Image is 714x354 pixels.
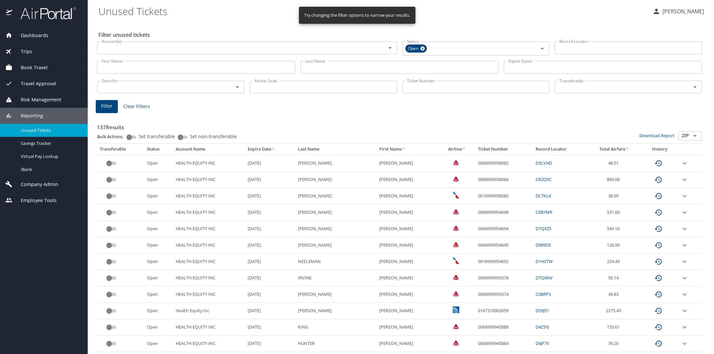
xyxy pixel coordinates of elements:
td: [DATE] [245,303,295,319]
td: [PERSON_NAME] [295,204,377,221]
td: [PERSON_NAME] [295,221,377,237]
td: Open [144,188,173,204]
a: CXBYMR [536,209,552,215]
td: Open [144,155,173,171]
td: [PERSON_NAME] [295,237,377,254]
td: 126.99 [588,237,642,254]
td: [PERSON_NAME] [295,188,377,204]
th: Account Name [173,144,245,155]
span: Open [405,45,422,52]
td: HEALTH EQUITY INC [173,188,245,204]
td: [DATE] [245,270,295,286]
button: expand row [681,290,689,298]
a: Download Report [639,132,675,139]
th: Record Locator [533,144,588,155]
td: [DATE] [245,237,295,254]
td: HEALTH EQUITY INC [173,336,245,352]
button: sort [271,147,276,152]
td: NEELEMAN [295,254,377,270]
img: Delta Airlines [453,290,459,297]
td: 39.20 [588,336,642,352]
a: D4JF7V [536,340,549,346]
button: expand row [681,258,689,266]
a: CXBRP3 [536,291,551,297]
td: HEALTH EQUITY INC [173,221,245,237]
td: 0068999958082 [475,155,533,171]
img: icon-airportal.png [6,7,13,20]
button: expand row [681,340,689,348]
td: [PERSON_NAME] [295,172,377,188]
td: [DATE] [245,188,295,204]
td: 0068999954694 [475,221,533,237]
td: [PERSON_NAME] [377,204,440,221]
a: D7QXZ5 [536,226,551,232]
td: Open [144,286,173,303]
th: History [642,144,678,155]
span: Company Admin [12,181,58,188]
img: Delta Airlines [453,208,459,215]
td: 38.99 [588,188,642,204]
h3: 137 Results [97,119,702,131]
button: expand row [681,323,689,331]
span: Employee Tools [12,197,57,204]
th: Total Airfare [588,144,642,155]
td: [PERSON_NAME] [377,303,440,319]
td: HEALTH EQUITY INC [173,319,245,336]
td: [DATE] [245,155,295,171]
td: 0167310002659 [475,303,533,319]
td: [PERSON_NAME] [377,254,440,270]
span: Risk Management [12,96,61,103]
td: [PERSON_NAME] [377,237,440,254]
p: [PERSON_NAME] [660,7,704,15]
button: expand row [681,159,689,167]
img: Delta Airlines [453,323,459,330]
img: Delta Airlines [453,159,459,166]
div: Try changing the filter options to narrow your results. [304,9,410,22]
td: 0018999958080 [475,188,533,204]
button: sort [462,147,467,152]
td: [PERSON_NAME] [295,155,377,171]
td: Open [144,172,173,188]
img: Delta Airlines [453,175,459,182]
td: Open [144,319,173,336]
td: [DATE] [245,204,295,221]
th: Airline [440,144,475,155]
td: 0068999950374 [475,286,533,303]
a: CRZQ5C [536,176,552,182]
td: 224.49 [588,254,642,270]
span: Virtual Pay Lookup [21,153,80,160]
td: HUNTER [295,336,377,352]
img: airportal-logo.png [13,7,76,20]
button: Open [690,82,700,92]
span: IBank [21,166,80,173]
td: HEALTH EQUITY INC [173,270,245,286]
a: DC7KLK [536,193,551,199]
td: 0068999945884 [475,336,533,352]
td: [PERSON_NAME] [377,270,440,286]
td: [DATE] [245,336,295,352]
a: D989D5 [536,242,551,248]
th: Expire Date [245,144,295,155]
td: 889.08 [588,172,642,188]
td: [PERSON_NAME] [377,319,440,336]
td: [PERSON_NAME] [295,286,377,303]
td: Open [144,221,173,237]
img: American Airlines [453,192,459,198]
img: American Airlines [453,257,459,264]
td: Open [144,204,173,221]
span: Reporting [12,112,43,119]
img: Delta Airlines [453,274,459,280]
td: 0068999958084 [475,172,533,188]
td: 2275.49 [588,303,642,319]
img: Delta Airlines [453,241,459,248]
td: [PERSON_NAME] [295,303,377,319]
button: sort [625,147,630,152]
th: Ticket Number [475,144,533,155]
td: [PERSON_NAME] [377,286,440,303]
button: Open [690,131,700,141]
td: [DATE] [245,286,295,303]
img: Delta Airlines [453,225,459,231]
span: Set transferable [139,134,175,139]
td: 56.14 [588,270,642,286]
td: [DATE] [245,172,295,188]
